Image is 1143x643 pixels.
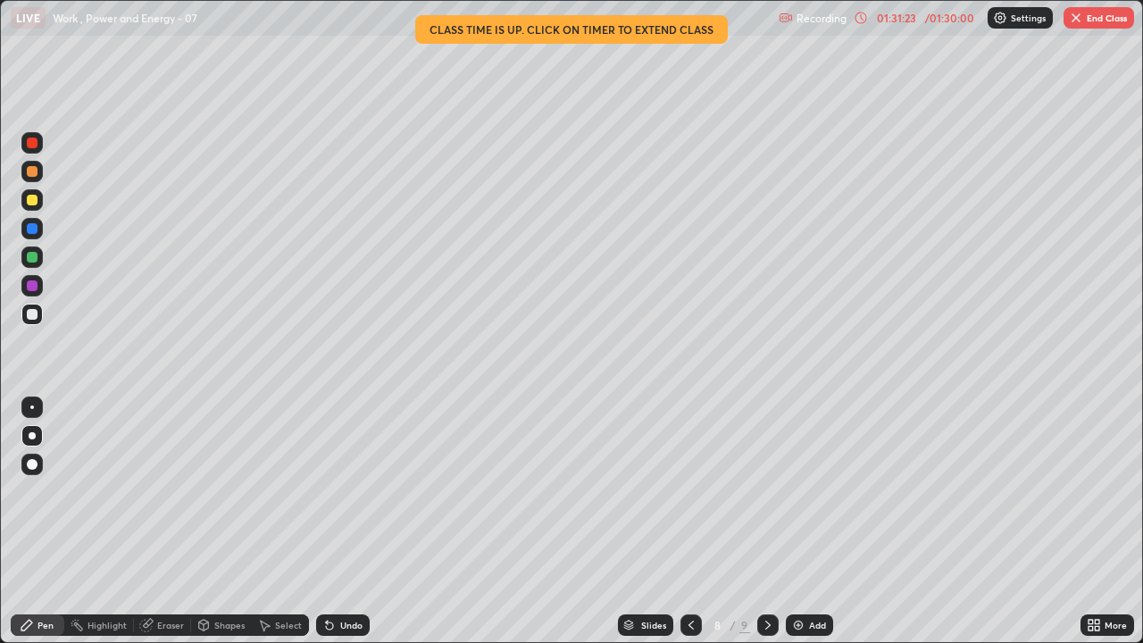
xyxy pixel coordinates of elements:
[797,12,847,25] p: Recording
[779,11,793,25] img: recording.375f2c34.svg
[730,620,736,630] div: /
[340,621,363,630] div: Undo
[809,621,826,630] div: Add
[1069,11,1083,25] img: end-class-cross
[53,11,197,25] p: Work , Power and Energy - 07
[993,11,1007,25] img: class-settings-icons
[709,620,727,630] div: 8
[872,13,922,23] div: 01:31:23
[641,621,666,630] div: Slides
[922,13,977,23] div: / 01:30:00
[1064,7,1134,29] button: End Class
[157,621,184,630] div: Eraser
[88,621,127,630] div: Highlight
[739,617,750,633] div: 9
[791,618,805,632] img: add-slide-button
[275,621,302,630] div: Select
[16,11,40,25] p: LIVE
[1011,13,1046,22] p: Settings
[38,621,54,630] div: Pen
[1105,621,1127,630] div: More
[214,621,245,630] div: Shapes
